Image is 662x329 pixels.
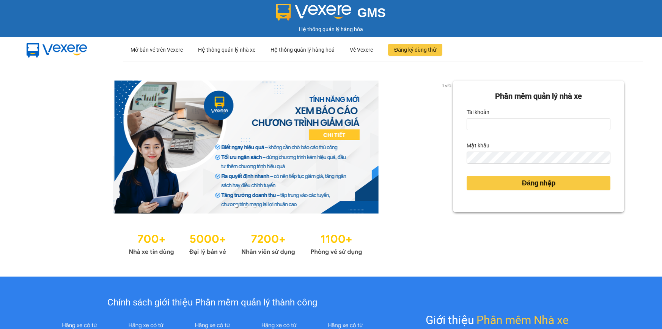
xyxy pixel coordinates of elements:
button: Đăng ký dùng thử [388,44,442,56]
span: Đăng ký dùng thử [394,46,436,54]
div: Hệ thống quản lý nhà xe [198,38,255,62]
input: Tài khoản [467,118,610,130]
a: GMS [276,11,386,17]
div: Về Vexere [350,38,373,62]
div: Phần mềm quản lý nhà xe [467,90,610,102]
button: previous slide / item [38,81,49,214]
div: Chính sách giới thiệu Phần mềm quản lý thành công [46,296,378,310]
button: next slide / item [442,81,453,214]
label: Tài khoản [467,106,489,118]
div: Hệ thống quản lý hàng hoá [270,38,335,62]
button: Đăng nhập [467,176,610,190]
img: Statistics.png [129,229,362,258]
div: Hệ thống quản lý hàng hóa [2,25,660,33]
li: slide item 1 [235,204,238,207]
span: Đăng nhập [522,178,555,188]
p: 1 of 3 [440,81,453,90]
div: Giới thiệu [426,311,569,329]
li: slide item 2 [244,204,247,207]
input: Mật khẩu [467,152,610,164]
li: slide item 3 [253,204,256,207]
span: Phần mềm Nhà xe [476,311,569,329]
img: logo 2 [276,4,351,21]
label: Mật khẩu [467,139,489,152]
span: GMS [357,6,386,20]
img: mbUUG5Q.png [19,37,95,62]
div: Mở bán vé trên Vexere [131,38,183,62]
